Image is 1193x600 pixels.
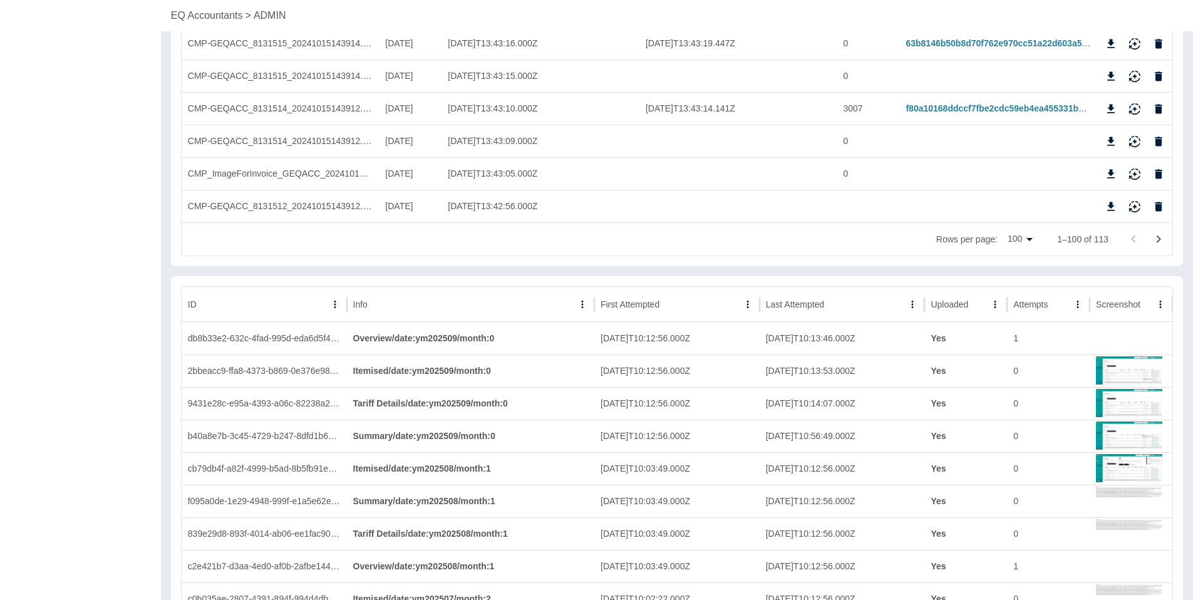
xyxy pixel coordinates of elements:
[442,59,639,92] div: 2024-10-15T13:43:15.000Z
[353,496,495,506] strong: Summary
[442,190,639,222] div: 2024-10-15T13:42:56.000Z
[182,517,347,550] div: 839e29d8-893f-4014-ab06-ee1fac908e0a
[1146,227,1171,252] button: Go to next page
[1096,299,1140,309] div: Screenshot
[182,452,347,485] div: cb79db4f-a82f-4999-b5ad-8b5fb91e4fba
[471,529,508,539] span: / month : 1
[182,354,347,387] div: 2bbeacc9-ffa8-4373-b869-0e376e98c08b
[1149,100,1168,118] button: Delete
[182,157,380,190] div: CMP_ImageForInvoice_GEQACC_20241011_71822887_20241012_025734.PDF;
[837,125,899,157] div: 0
[760,485,925,517] div: 2025-10-01T10:12:56.000Z
[1069,296,1087,313] button: Attempts column menu
[388,366,453,376] span: / date : ym202509
[1007,322,1090,354] div: 1
[1102,100,1120,118] button: Download
[393,431,458,441] span: / date : ym202509
[931,366,946,376] strong: Yes
[739,296,757,313] button: First Attempted column menu
[471,398,508,408] span: / month : 0
[931,529,946,539] strong: Yes
[182,420,347,452] div: b40a8e7b-3c45-4729-b247-8dfd1b68a81e
[760,322,925,354] div: 2025-10-01T10:13:46.000Z
[353,431,495,441] strong: Summary
[760,517,925,550] div: 2025-10-01T10:12:56.000Z
[931,398,946,408] strong: Yes
[326,296,344,313] button: ID column menu
[1007,517,1090,550] div: 0
[574,296,591,313] button: Info column menu
[760,452,925,485] div: 2025-10-01T10:12:56.000Z
[379,125,442,157] div: 12/10/2024
[1125,132,1144,151] button: Reimport
[931,496,946,506] strong: Yes
[379,27,442,59] div: 12/10/2024
[906,103,1098,113] a: f80a10168ddccf7fbe2cdc59eb4ea455331bdd54
[388,463,453,473] span: / date : ym202508
[1125,165,1144,184] button: Reimport
[1013,299,1048,309] div: Attempts
[639,27,837,59] div: 2024-10-15T13:43:19.447Z
[458,496,495,506] span: / month : 1
[454,366,491,376] span: / month : 0
[594,485,760,517] div: 2025-08-13T10:03:49.000Z
[594,387,760,420] div: 2025-10-01T10:12:56.000Z
[760,354,925,387] div: 2025-10-01T10:13:53.000Z
[458,431,495,441] span: / month : 0
[182,550,347,582] div: c2e421b7-d3aa-4ed0-af0b-2afbe144fecb
[392,333,457,343] span: / date : ym202509
[594,452,760,485] div: 2025-08-13T10:03:49.000Z
[1007,485,1090,517] div: 0
[392,561,457,571] span: / date : ym202508
[182,190,380,222] div: CMP-GEQACC_8131512_20241015143912.csv
[1102,34,1120,53] button: Download
[1102,165,1120,184] button: Download
[393,496,458,506] span: / date : ym202508
[1149,132,1168,151] button: Delete
[1152,296,1169,313] button: Screenshot column menu
[837,59,899,92] div: 0
[245,8,251,23] p: >
[182,322,347,354] div: db8b33e2-632c-4fad-995d-eda6d5f45656
[936,233,998,246] p: Rows per page:
[182,27,380,59] div: CMP-GEQACC_8131515_20241015143914.csv
[1007,550,1090,582] div: 1
[188,299,197,309] div: ID
[442,92,639,125] div: 2024-10-15T13:43:10.000Z
[1125,197,1144,216] button: Reimport
[594,550,760,582] div: 2025-08-13T10:03:49.000Z
[1057,233,1108,246] p: 1–100 of 113
[353,398,508,408] strong: Tariff Details
[837,157,899,190] div: 0
[760,550,925,582] div: 2025-10-01T10:12:56.000Z
[171,8,243,23] a: EQ Accountants
[1007,354,1090,387] div: 0
[254,8,286,23] p: ADMIN
[760,420,925,452] div: 2025-10-01T10:56:49.000Z
[1096,355,1162,385] img: 1759313631-page-before-downloading-ym202509.png
[182,92,380,125] div: CMP-GEQACC_8131514_20241015143912.csv
[1125,67,1144,86] button: Reimport
[931,431,946,441] strong: Yes
[1003,230,1037,248] div: 100
[931,561,946,571] strong: Yes
[442,157,639,190] div: 2024-10-15T13:43:05.000Z
[405,398,470,408] span: / date : ym202509
[353,529,508,539] strong: Tariff Details
[379,190,442,222] div: 12/09/2024
[601,299,659,309] div: First Attempted
[837,92,899,125] div: 3007
[442,27,639,59] div: 2024-10-15T13:43:16.000Z
[182,59,380,92] div: CMP-GEQACC_8131515_20241015143914.ZIP;
[639,92,837,125] div: 2024-10-15T13:43:14.141Z
[182,387,347,420] div: 9431e28c-e95a-4393-a06c-82238a243a5a
[931,463,946,473] strong: Yes
[405,529,470,539] span: / date : ym202508
[766,299,824,309] div: Last Attempted
[182,485,347,517] div: f095a0de-1e29-4948-999f-e1a5e62efd39
[182,125,380,157] div: CMP-GEQACC_8131514_20241015143912.ZIP;
[931,299,968,309] div: Uploaded
[594,517,760,550] div: 2025-08-13T10:03:49.000Z
[1096,485,1162,515] img: 1755079458-EE-grabReport-no-ready.png
[353,333,495,343] strong: Overview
